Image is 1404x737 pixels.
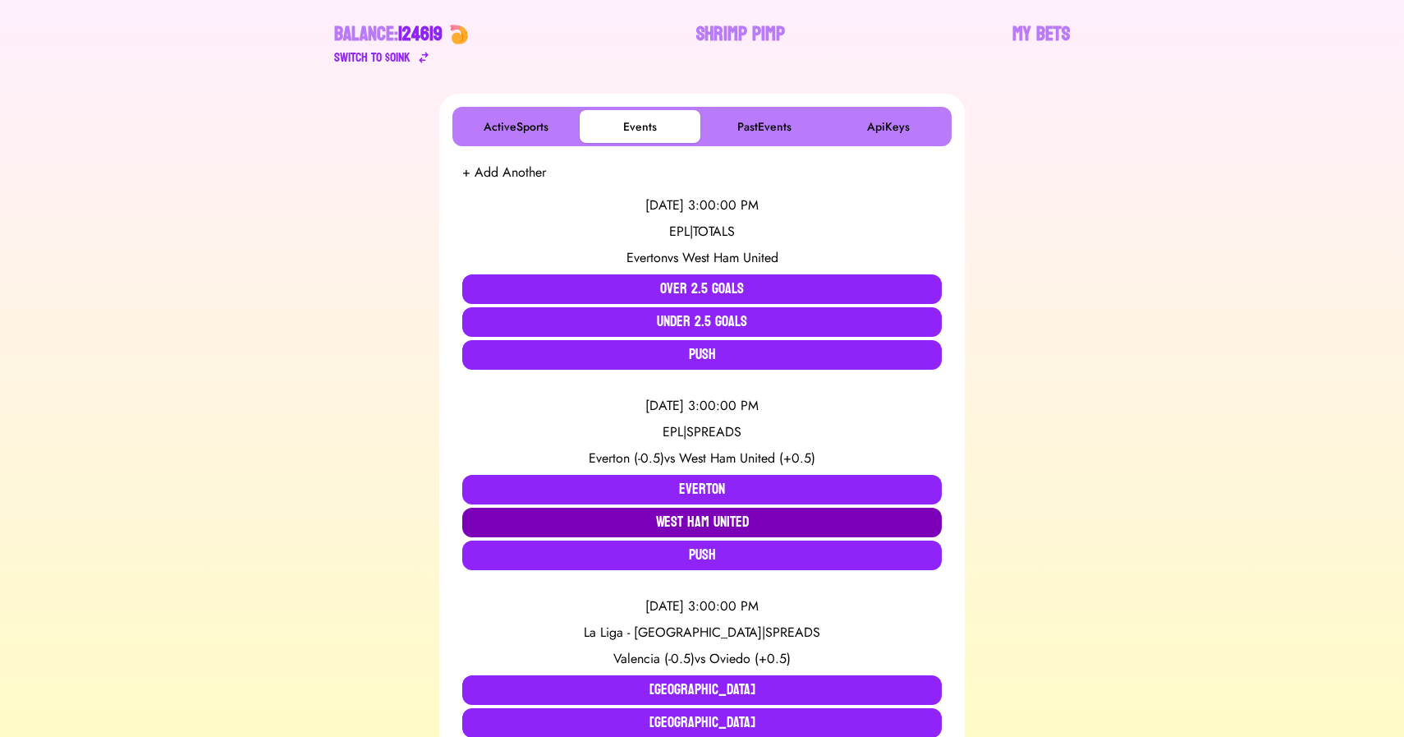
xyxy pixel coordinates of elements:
[709,649,791,668] span: Oviedo (+0.5)
[334,48,411,67] div: Switch to $ OINK
[613,649,695,668] span: Valencia (-0.5)
[462,649,942,669] div: vs
[696,21,785,67] a: Shrimp Pimp
[462,541,942,570] button: Push
[828,110,948,143] button: ApiKeys
[456,110,576,143] button: ActiveSports
[334,21,443,48] div: Balance:
[462,248,942,268] div: vs
[398,16,443,52] span: 124619
[704,110,824,143] button: PastEvents
[462,449,942,468] div: vs
[679,449,815,468] span: West Ham United (+0.5)
[462,475,942,504] button: Everton
[449,25,469,44] img: 🍤
[462,196,942,215] div: [DATE] 3:00:00 PM
[589,449,664,468] span: Everton (-0.5)
[462,508,942,537] button: West Ham United
[580,110,700,143] button: Events
[462,222,942,242] div: EPL | TOTALS
[462,422,942,442] div: EPL | SPREADS
[626,248,668,267] span: Everton
[1012,21,1070,67] a: My Bets
[462,307,942,337] button: Under 2.5 Goals
[462,274,942,304] button: Over 2.5 Goals
[462,163,546,182] button: + Add Another
[462,623,942,643] div: La Liga - [GEOGRAPHIC_DATA] | SPREADS
[462,396,942,416] div: [DATE] 3:00:00 PM
[462,675,942,705] button: [GEOGRAPHIC_DATA]
[462,340,942,370] button: Push
[462,597,942,616] div: [DATE] 3:00:00 PM
[682,248,778,267] span: West Ham United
